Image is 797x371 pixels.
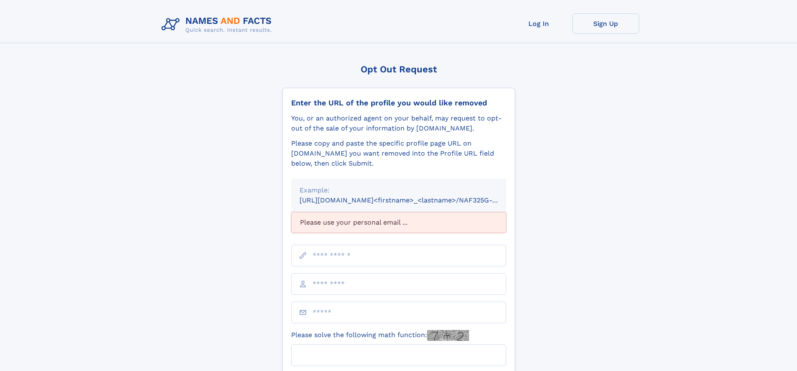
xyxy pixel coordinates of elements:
a: Log In [505,13,572,34]
div: Please use your personal email ... [291,212,506,233]
div: Opt Out Request [282,64,515,74]
small: [URL][DOMAIN_NAME]<firstname>_<lastname>/NAF325G-xxxxxxxx [300,196,522,204]
label: Please solve the following math function: [291,330,469,341]
img: Logo Names and Facts [158,13,279,36]
div: Enter the URL of the profile you would like removed [291,98,506,107]
div: You, or an authorized agent on your behalf, may request to opt-out of the sale of your informatio... [291,113,506,133]
a: Sign Up [572,13,639,34]
div: Example: [300,185,498,195]
div: Please copy and paste the specific profile page URL on [DOMAIN_NAME] you want removed into the Pr... [291,138,506,169]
